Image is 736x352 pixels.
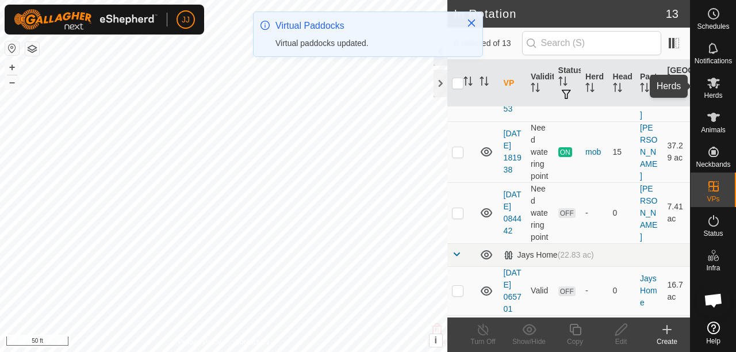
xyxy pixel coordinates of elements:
[707,196,719,202] span: VPs
[235,337,269,347] a: Contact Us
[663,60,690,107] th: [GEOGRAPHIC_DATA] Area
[668,90,677,100] p-sorticon: Activate to sort
[526,121,553,182] td: Need watering point
[275,37,455,49] div: Virtual paddocks updated.
[640,85,649,94] p-sorticon: Activate to sort
[706,265,720,271] span: Infra
[585,146,603,158] div: mob
[663,121,690,182] td: 37.29 ac
[434,335,436,345] span: i
[552,336,598,347] div: Copy
[463,15,480,31] button: Close
[460,336,506,347] div: Turn Off
[598,336,644,347] div: Edit
[558,78,568,87] p-sorticon: Activate to sort
[554,60,581,107] th: Status
[558,147,572,157] span: ON
[701,127,726,133] span: Animals
[581,60,608,107] th: Herd
[5,75,19,89] button: –
[522,31,661,55] input: Search (S)
[695,58,732,64] span: Notifications
[663,266,690,315] td: 16.7 ac
[696,161,730,168] span: Neckbands
[640,123,657,181] a: [PERSON_NAME]
[178,337,221,347] a: Privacy Policy
[608,182,635,243] td: 0
[14,9,158,30] img: Gallagher Logo
[585,207,603,219] div: -
[182,14,190,26] span: JJ
[704,92,722,99] span: Herds
[558,250,594,259] span: (22.83 ac)
[526,266,553,315] td: Valid
[275,19,455,33] div: Virtual Paddocks
[463,78,473,87] p-sorticon: Activate to sort
[703,230,723,237] span: Status
[585,285,603,297] div: -
[608,60,635,107] th: Head
[640,62,657,120] a: [PERSON_NAME]
[558,208,576,218] span: OFF
[613,85,622,94] p-sorticon: Activate to sort
[697,23,729,30] span: Schedules
[691,317,736,349] a: Help
[430,334,442,347] button: i
[585,85,595,94] p-sorticon: Activate to sort
[696,283,731,317] div: Open chat
[526,60,553,107] th: Validity
[644,336,690,347] div: Create
[526,182,553,243] td: Need watering point
[640,184,657,242] a: [PERSON_NAME]
[504,268,522,313] a: [DATE] 065701
[635,60,662,107] th: Pasture
[506,336,552,347] div: Show/Hide
[5,41,19,55] button: Reset Map
[531,85,540,94] p-sorticon: Activate to sort
[499,60,526,107] th: VP
[504,190,522,235] a: [DATE] 084442
[480,78,489,87] p-sorticon: Activate to sort
[663,182,690,243] td: 7.41 ac
[25,42,39,56] button: Map Layers
[666,5,678,22] span: 13
[640,274,657,307] a: Jays Home
[504,250,594,260] div: Jays Home
[558,286,576,296] span: OFF
[5,60,19,74] button: +
[608,121,635,182] td: 15
[608,266,635,315] td: 0
[454,37,522,49] span: 0 selected of 13
[706,338,720,345] span: Help
[454,7,666,21] h2: In Rotation
[504,129,522,174] a: [DATE] 181938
